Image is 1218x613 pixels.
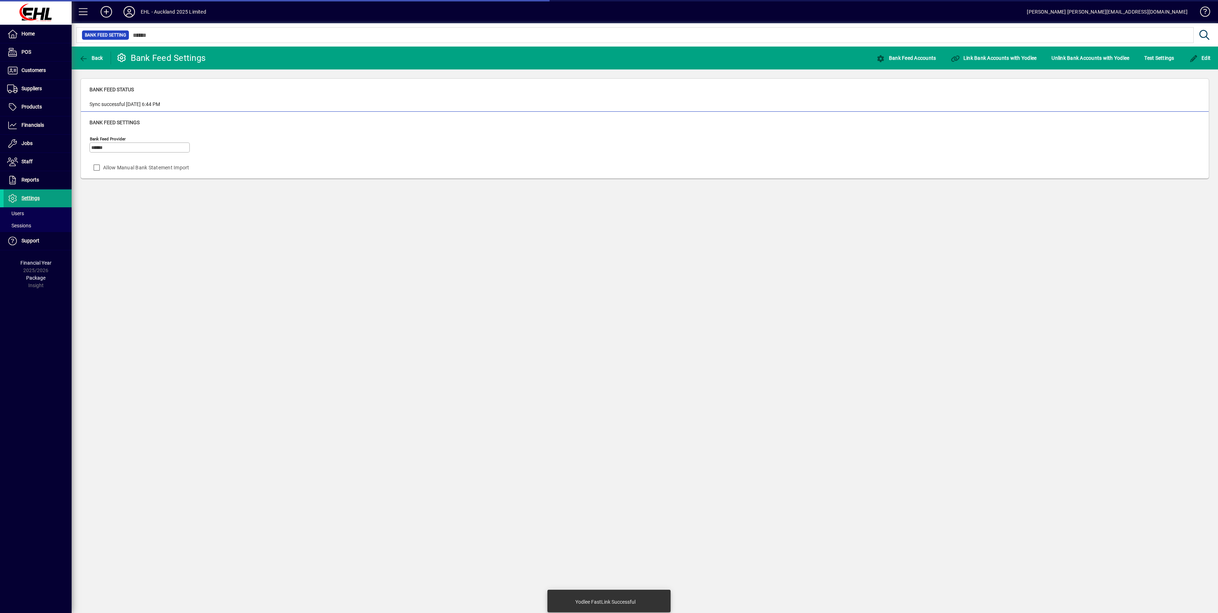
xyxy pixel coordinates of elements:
[4,116,72,134] a: Financials
[7,223,31,228] span: Sessions
[90,87,134,92] span: Bank Feed Status
[21,122,44,128] span: Financials
[875,52,938,64] button: Bank Feed Accounts
[949,52,1038,64] button: Link Bank Accounts with Yodlee
[4,135,72,153] a: Jobs
[4,232,72,250] a: Support
[26,275,45,281] span: Package
[116,52,206,64] div: Bank Feed Settings
[90,136,126,141] mat-label: Bank Feed Provider
[575,598,635,605] div: Yodlee FastLink Successful
[21,49,31,55] span: POS
[4,62,72,79] a: Customers
[4,207,72,219] a: Users
[90,101,160,108] div: Sync successful [DATE] 6:44 PM
[118,5,141,18] button: Profile
[21,195,40,201] span: Settings
[1052,52,1129,64] span: Unlink Bank Accounts with Yodlee
[4,43,72,61] a: POS
[4,80,72,98] a: Suppliers
[1188,52,1213,64] button: Edit
[1189,55,1211,61] span: Edit
[21,104,42,110] span: Products
[21,140,33,146] span: Jobs
[21,159,33,164] span: Staff
[20,260,52,266] span: Financial Year
[876,55,936,61] span: Bank Feed Accounts
[72,52,111,64] app-page-header-button: Back
[79,55,103,61] span: Back
[21,31,35,37] span: Home
[4,153,72,171] a: Staff
[1195,1,1209,25] a: Knowledge Base
[951,55,1036,61] span: Link Bank Accounts with Yodlee
[7,211,24,216] span: Users
[4,171,72,189] a: Reports
[1050,52,1131,64] button: Unlink Bank Accounts with Yodlee
[21,86,42,91] span: Suppliers
[141,6,206,18] div: EHL - Auckland 2025 Limited
[21,67,46,73] span: Customers
[77,52,105,64] button: Back
[21,238,39,243] span: Support
[95,5,118,18] button: Add
[4,25,72,43] a: Home
[21,177,39,183] span: Reports
[4,219,72,232] a: Sessions
[4,98,72,116] a: Products
[85,32,126,39] span: Bank Feed Setting
[90,120,140,125] span: Bank Feed Settings
[1027,6,1188,18] div: [PERSON_NAME] [PERSON_NAME][EMAIL_ADDRESS][DOMAIN_NAME]
[1144,52,1174,64] span: Test Settings
[1142,52,1176,64] button: Test Settings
